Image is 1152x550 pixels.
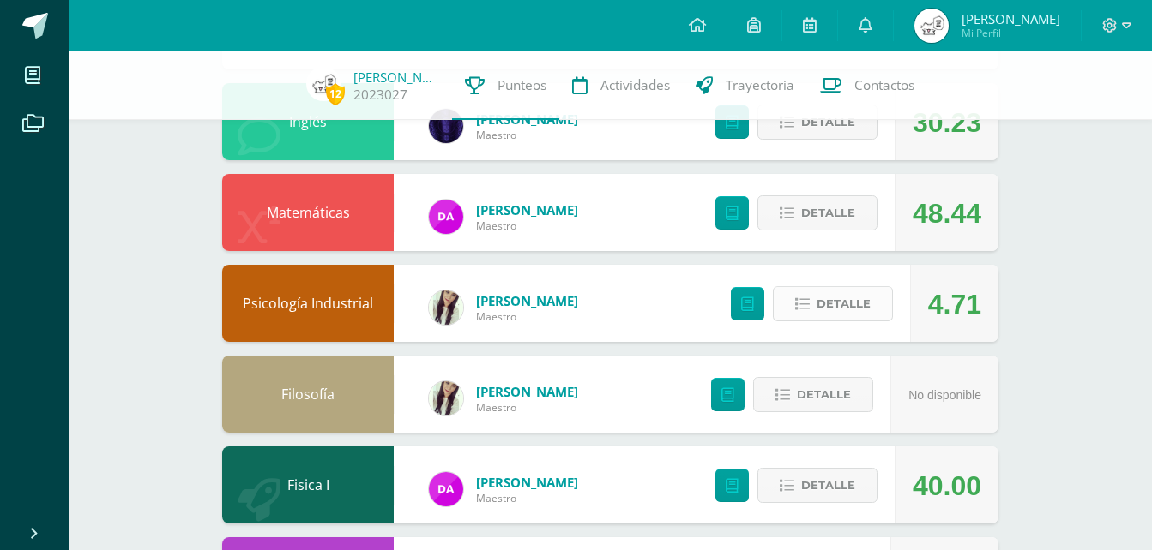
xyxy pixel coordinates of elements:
a: [PERSON_NAME] [353,69,439,86]
button: Detalle [757,468,878,503]
a: [PERSON_NAME] [476,383,578,400]
span: Mi Perfil [962,26,1060,40]
span: Detalle [801,469,855,501]
button: Detalle [753,377,873,412]
a: [PERSON_NAME] [476,201,578,218]
span: [PERSON_NAME] [962,10,1060,27]
a: [PERSON_NAME] [476,292,578,309]
a: 2023027 [353,86,407,104]
a: Punteos [452,51,559,120]
button: Detalle [773,286,893,321]
a: Trayectoria [683,51,807,120]
div: 48.44 [913,175,981,252]
a: Contactos [807,51,927,120]
img: 884167c362124c595760b4cf87955e65.png [429,381,463,415]
span: Actividades [600,76,670,94]
span: Detalle [801,106,855,138]
div: 40.00 [913,447,981,524]
span: 12 [326,83,345,105]
span: Maestro [476,400,578,415]
img: 31877134f281bf6192abd3481bfb2fdd.png [429,109,463,143]
div: Psicología Industrial [222,265,394,342]
img: 67686b22a2c70cfa083e682cafa7854b.png [914,9,949,43]
span: No disponible [908,388,981,402]
span: Punteos [498,76,546,94]
img: 67686b22a2c70cfa083e682cafa7854b.png [306,67,341,101]
div: Fisica I [222,446,394,523]
span: Contactos [854,76,914,94]
span: Maestro [476,491,578,505]
button: Detalle [757,105,878,140]
img: 9ec2f35d84b77fba93b74c0ecd725fb6.png [429,472,463,506]
div: 4.71 [928,266,981,343]
img: 884167c362124c595760b4cf87955e65.png [429,290,463,325]
div: Inglés [222,83,394,160]
a: [PERSON_NAME] [476,474,578,491]
span: Detalle [801,197,855,229]
button: Detalle [757,195,878,230]
div: 30.23 [913,84,981,161]
span: Detalle [817,288,871,320]
span: Maestro [476,309,578,324]
a: Actividades [559,51,683,120]
img: 9ec2f35d84b77fba93b74c0ecd725fb6.png [429,200,463,234]
span: Trayectoria [726,76,794,94]
span: Maestro [476,128,578,142]
span: Detalle [797,379,851,410]
div: Filosofía [222,356,394,433]
div: Matemáticas [222,174,394,251]
span: Maestro [476,218,578,233]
